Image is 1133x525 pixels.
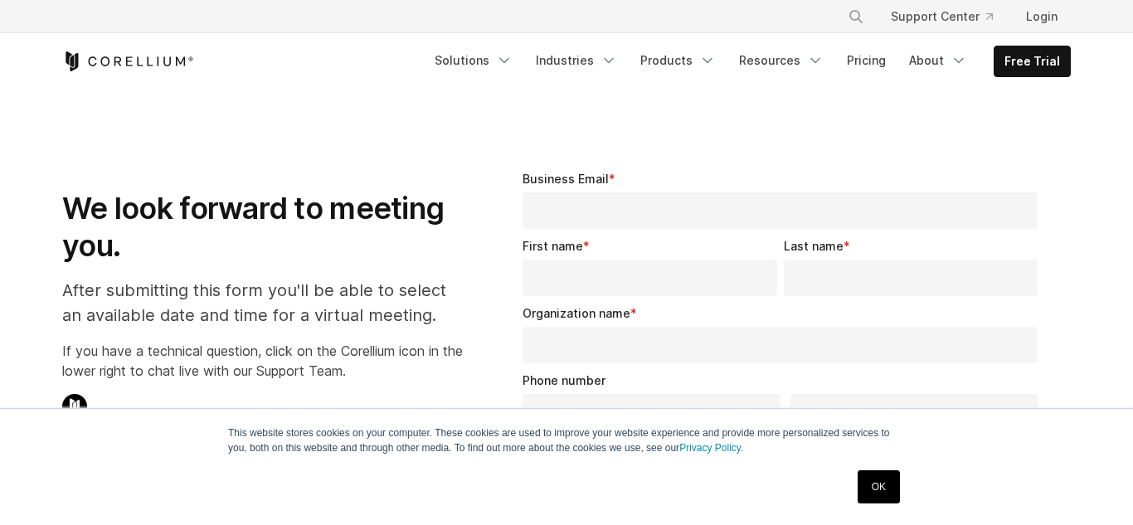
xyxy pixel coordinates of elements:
[62,51,194,71] a: Corellium Home
[1013,2,1071,32] a: Login
[526,46,627,75] a: Industries
[425,46,523,75] a: Solutions
[523,306,630,320] span: Organization name
[62,278,463,328] p: After submitting this form you'll be able to select an available date and time for a virtual meet...
[62,394,87,419] img: Corellium Chat Icon
[62,341,463,381] p: If you have a technical question, click on the Corellium icon in the lower right to chat live wit...
[841,2,871,32] button: Search
[425,46,1071,77] div: Navigation Menu
[784,239,844,253] span: Last name
[837,46,896,75] a: Pricing
[523,239,583,253] span: First name
[828,2,1071,32] div: Navigation Menu
[729,46,834,75] a: Resources
[994,46,1070,76] a: Free Trial
[878,2,1006,32] a: Support Center
[858,470,900,503] a: OK
[62,190,463,265] h1: We look forward to meeting you.
[523,172,609,186] span: Business Email
[899,46,977,75] a: About
[228,425,905,455] p: This website stores cookies on your computer. These cookies are used to improve your website expe...
[630,46,726,75] a: Products
[523,373,605,387] span: Phone number
[679,442,743,454] a: Privacy Policy.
